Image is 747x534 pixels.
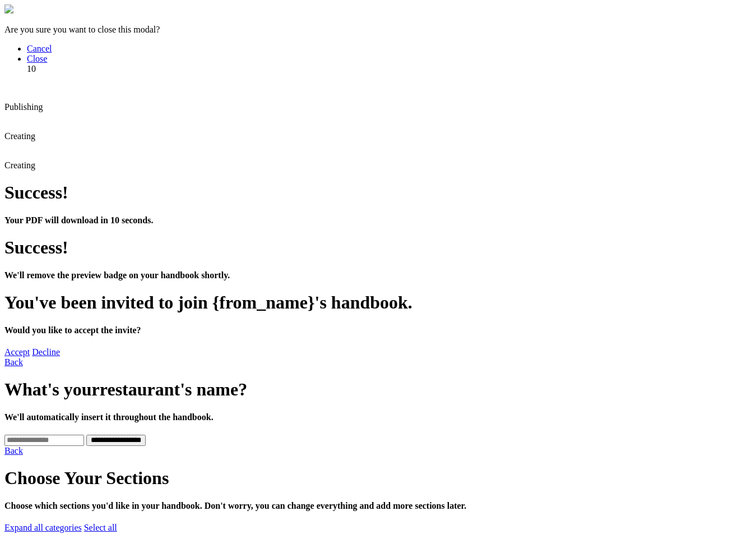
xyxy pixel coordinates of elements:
[4,270,743,280] h4: We'll remove the preview badge on your handbook shortly.
[27,54,47,63] a: Close
[4,347,30,357] a: Accept
[32,347,60,357] a: Decline
[4,379,743,400] h1: What's your 's name?
[4,160,35,170] span: Creating
[4,237,743,258] h1: Success!
[4,412,743,422] h4: We'll automatically insert it throughout the handbook.
[4,4,13,13] img: close-modal.svg
[84,523,117,532] a: Select all
[4,182,743,203] h1: Success!
[27,44,52,53] a: Cancel
[4,501,743,511] h4: Choose which sections you'd like in your handbook. Don't worry, you can change everything and add...
[4,325,743,335] h4: Would you like to accept the invite?
[4,292,743,313] h1: You've been invited to join {from_name}'s handbook.
[4,468,743,489] h1: Choose Your Sections
[27,64,36,73] span: 10
[4,446,23,455] a: Back
[4,102,43,112] span: Publishing
[4,215,743,225] h4: Your PDF will download in 10 seconds.
[100,379,180,399] span: restaurant
[4,523,82,532] a: Expand all categories
[4,131,35,141] span: Creating
[4,25,743,35] p: Are you sure you want to close this modal?
[4,357,23,367] a: Back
